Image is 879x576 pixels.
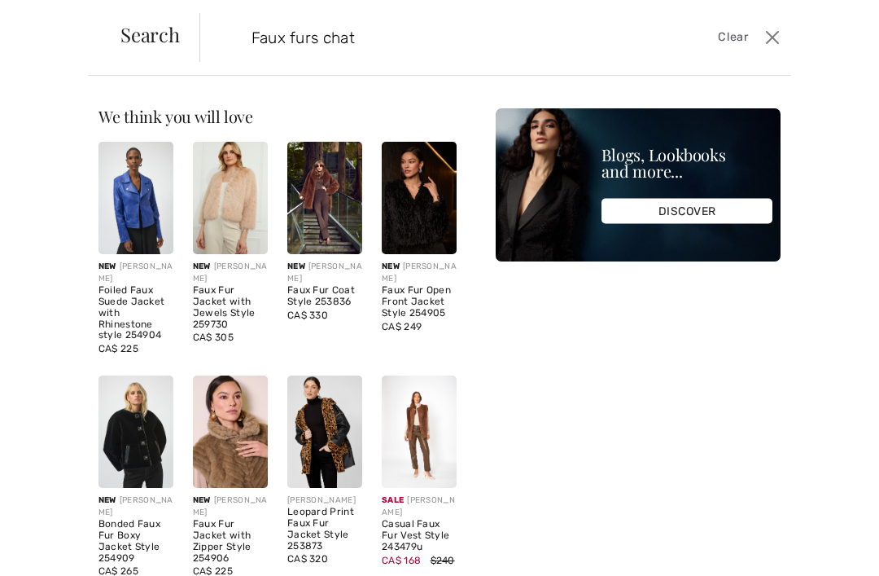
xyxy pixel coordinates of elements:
[98,261,173,285] div: [PERSON_NAME]
[718,29,748,46] span: Clear
[98,285,173,341] div: Foiled Faux Suede Jacket with Rhinestone style 254904
[193,332,234,343] span: CA$ 305
[98,376,173,488] img: Bonded Faux Fur Boxy Jacket Style 254909. Black
[98,495,116,505] span: New
[287,261,362,285] div: [PERSON_NAME]
[287,142,362,254] img: Faux Fur Coat Style 253836. Brown
[601,147,772,179] div: Blogs, Lookbooks and more...
[38,11,72,26] span: Chat
[287,495,362,507] div: [PERSON_NAME]
[431,555,455,566] span: $240
[287,310,328,321] span: CA$ 330
[98,105,253,127] span: We think you will love
[287,285,362,308] div: Faux Fur Coat Style 253836
[601,199,772,224] div: DISCOVER
[382,495,404,505] span: Sale
[761,24,785,51] button: Close
[496,108,781,262] img: Blogs, Lookbooks and more...
[382,285,457,319] div: Faux Fur Open Front Jacket Style 254905
[287,376,362,488] img: Leopard Print Faux Fur Jacket Style 253873. Black/leopard
[193,495,268,519] div: [PERSON_NAME]
[193,495,211,505] span: New
[193,261,268,285] div: [PERSON_NAME]
[193,285,268,330] div: Faux Fur Jacket with Jewels Style 259730
[98,519,173,564] div: Bonded Faux Fur Boxy Jacket Style 254909
[193,262,211,271] span: New
[287,262,305,271] span: New
[193,376,268,488] img: Faux Fur Jacket with Zipper Style 254906. Black
[382,495,457,519] div: [PERSON_NAME]
[98,343,138,354] span: CA$ 225
[98,495,173,519] div: [PERSON_NAME]
[382,321,422,332] span: CA$ 249
[193,142,268,254] img: Faux Fur Jacket with Jewels Style 259730. Blush
[98,262,116,271] span: New
[382,261,457,285] div: [PERSON_NAME]
[382,142,457,254] img: Faux Fur Open Front Jacket Style 254905. Black
[193,519,268,564] div: Faux Fur Jacket with Zipper Style 254906
[287,553,328,565] span: CA$ 320
[239,13,631,62] input: TYPE TO SEARCH
[287,507,362,552] div: Leopard Print Faux Fur Jacket Style 253873
[382,555,421,566] span: CA$ 168
[382,262,400,271] span: New
[382,519,457,552] div: Casual Faux Fur Vest Style 243479u
[98,142,173,254] img: Foiled Faux Suede Jacket with Rhinestone style 254904. Black
[120,24,180,44] span: Search
[382,376,457,488] img: Casual Faux Fur Vest Style 243479u. Brown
